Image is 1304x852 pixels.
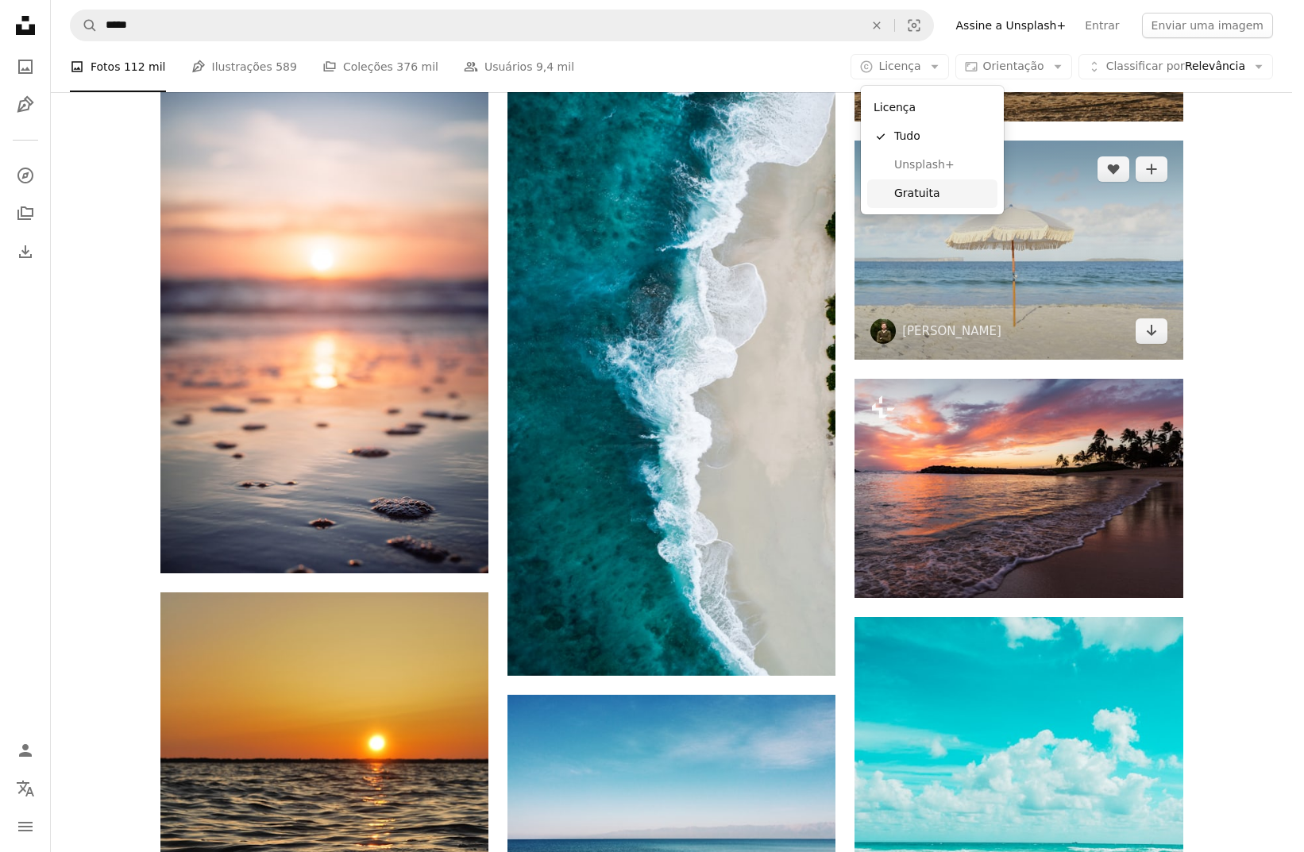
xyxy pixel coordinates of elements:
div: Licença [867,92,997,122]
span: Licença [878,60,920,72]
button: Licença [851,54,948,79]
span: Gratuita [894,186,991,202]
span: Unsplash+ [894,157,991,173]
button: Orientação [955,54,1072,79]
span: Tudo [894,129,991,145]
div: Licença [861,86,1004,214]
